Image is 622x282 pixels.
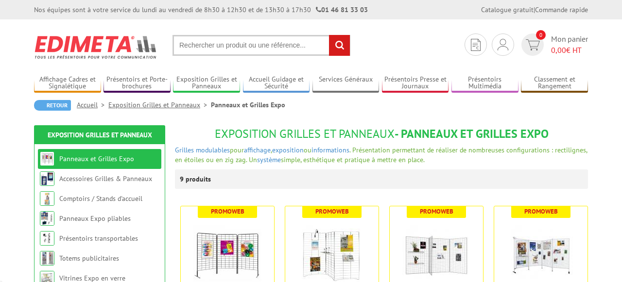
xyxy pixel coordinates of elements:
a: Totems publicitaires [59,254,119,263]
b: Promoweb [211,207,244,216]
span: 0,00 [551,45,566,55]
img: devis rapide [498,39,508,50]
a: Retour [34,100,71,111]
a: Grilles [175,146,194,154]
a: Catalogue gratuit [481,5,534,14]
a: système [257,155,281,164]
a: Exposition Grilles et Panneaux [108,100,211,109]
input: Rechercher un produit ou une référence... [173,35,350,56]
a: Accessoires Grilles & Panneaux [59,174,152,183]
b: Promoweb [315,207,349,216]
img: Présentoirs transportables [40,231,54,246]
h1: - Panneaux et Grilles Expo [175,128,588,140]
a: affichage [244,146,271,154]
b: Promoweb [420,207,453,216]
a: Présentoirs Multimédia [451,75,518,91]
a: Exposition Grilles et Panneaux [48,131,152,139]
b: Promoweb [524,207,558,216]
a: Affichage Cadres et Signalétique [34,75,101,91]
a: Présentoirs transportables [59,234,138,243]
span: Mon panier [551,33,588,56]
span: € HT [551,45,588,56]
a: exposition [272,146,304,154]
img: Panneaux Expo pliables [40,211,54,226]
a: Exposition Grilles et Panneaux [173,75,240,91]
a: Accueil Guidage et Sécurité [243,75,310,91]
span: pour , ou . Présentation permettant de réaliser de nombreuses configurations : rectilignes, en ét... [175,146,587,164]
strong: 01 46 81 33 03 [316,5,368,14]
a: Panneaux Expo pliables [59,214,131,223]
img: Comptoirs / Stands d'accueil [40,191,54,206]
img: Accessoires Grilles & Panneaux [40,171,54,186]
a: Commande rapide [535,5,588,14]
a: devis rapide 0 Mon panier 0,00€ HT [519,33,588,56]
a: modulables [196,146,230,154]
span: Exposition Grilles et Panneaux [215,126,395,141]
input: rechercher [329,35,350,56]
div: | [481,5,588,15]
a: Services Généraux [312,75,380,91]
a: informations [311,146,349,154]
a: Comptoirs / Stands d'accueil [59,194,142,203]
img: Panneaux et Grilles Expo [40,151,54,166]
img: Totems publicitaires [40,251,54,265]
a: Présentoirs et Porte-brochures [104,75,171,91]
p: 9 produits [180,169,216,189]
li: Panneaux et Grilles Expo [211,100,285,110]
a: Accueil [77,100,108,109]
div: Nos équipes sont à votre service du lundi au vendredi de 8h30 à 12h30 et de 13h30 à 17h30 [34,5,368,15]
img: devis rapide [471,39,481,51]
a: Présentoirs Presse et Journaux [382,75,449,91]
img: devis rapide [526,39,540,50]
a: Classement et Rangement [521,75,588,91]
img: Edimeta [34,29,158,65]
a: Panneaux et Grilles Expo [59,154,134,163]
span: 0 [536,30,546,40]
